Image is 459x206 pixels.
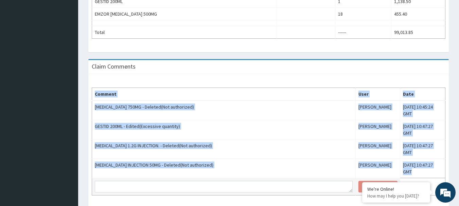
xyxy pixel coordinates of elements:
td: [DATE] 10:47:27 GMT [400,120,445,139]
td: Total [92,26,277,39]
th: Date [400,88,445,101]
th: Comment [92,88,356,101]
td: [PERSON_NAME] [355,120,400,139]
td: 18 [335,8,391,20]
td: 99,013.85 [391,26,445,39]
div: Minimize live chat window [111,3,128,20]
td: [DATE] 10:47:27 GMT [400,159,445,178]
div: We're Online! [367,186,425,192]
td: [PERSON_NAME] [355,100,400,120]
td: EMZOR [MEDICAL_DATA] 500MG [92,8,277,20]
p: How may I help you today? [367,193,425,199]
h3: Claim Comments [92,63,136,70]
img: d_794563401_company_1708531726252_794563401 [13,34,28,51]
button: Post Comment [358,181,398,192]
td: [DATE] 10:45:24 GMT [400,100,445,120]
td: [DATE] 10:47:27 GMT [400,139,445,159]
td: [PERSON_NAME] [355,159,400,178]
td: [MEDICAL_DATA] 1.2G INJECTION. - Deleted(Not authorized) [92,139,356,159]
span: We're online! [39,60,94,129]
div: Chat with us now [35,38,114,47]
textarea: Type your message and hit 'Enter' [3,135,129,159]
td: [PERSON_NAME] [355,139,400,159]
td: 455.40 [391,8,445,20]
th: User [355,88,400,101]
td: ------ [335,26,391,39]
td: [MEDICAL_DATA] INJECTION 50MG - Deleted(Not authorized) [92,159,356,178]
td: GESTID 200ML - Edited(Excessive quantity) [92,120,356,139]
td: [MEDICAL_DATA] 750MG - Deleted(Not authorized) [92,100,356,120]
